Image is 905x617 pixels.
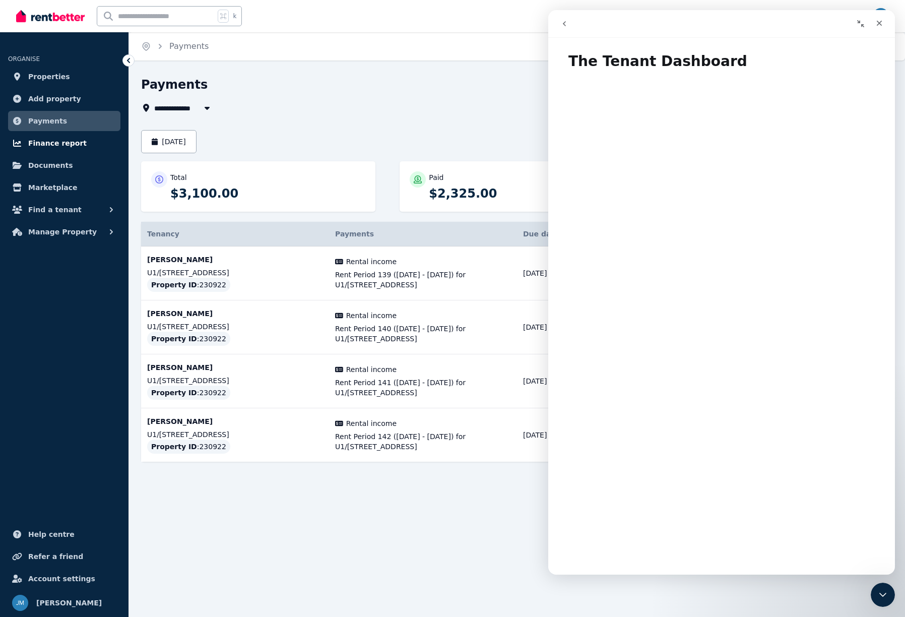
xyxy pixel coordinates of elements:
[28,181,77,194] span: Marketplace
[8,89,120,109] a: Add property
[335,324,511,344] span: Rent Period 140 ([DATE] - [DATE]) for U1/[STREET_ADDRESS]
[28,115,67,127] span: Payments
[147,255,323,265] p: [PERSON_NAME]
[429,186,624,202] p: $2,325.00
[233,12,236,20] span: k
[871,583,895,607] iframe: Intercom live chat
[147,376,323,386] p: U1/[STREET_ADDRESS]
[141,130,197,153] button: [DATE]
[129,32,221,60] nav: Breadcrumb
[28,573,95,585] span: Account settings
[151,334,197,344] span: Property ID
[28,528,75,540] span: Help centre
[147,362,323,373] p: [PERSON_NAME]
[335,230,374,238] span: Payments
[517,246,585,300] td: [DATE]
[147,386,230,400] div: : 230922
[8,546,120,567] a: Refer a friend
[8,155,120,175] a: Documents
[141,222,329,246] th: Tenancy
[170,172,187,182] p: Total
[335,270,511,290] span: Rent Period 139 ([DATE] - [DATE]) for U1/[STREET_ADDRESS]
[8,133,120,153] a: Finance report
[12,595,28,611] img: Jay Majithia
[147,416,323,426] p: [PERSON_NAME]
[8,55,40,63] span: ORGANISE
[346,418,397,428] span: Rental income
[8,67,120,87] a: Properties
[147,322,323,332] p: U1/[STREET_ADDRESS]
[517,300,585,354] td: [DATE]
[28,550,83,563] span: Refer a friend
[335,431,511,452] span: Rent Period 142 ([DATE] - [DATE]) for U1/[STREET_ADDRESS]
[147,308,323,319] p: [PERSON_NAME]
[517,222,585,246] th: Due date
[151,388,197,398] span: Property ID
[346,257,397,267] span: Rental income
[151,280,197,290] span: Property ID
[28,226,97,238] span: Manage Property
[8,569,120,589] a: Account settings
[28,93,81,105] span: Add property
[346,364,397,375] span: Rental income
[8,222,120,242] button: Manage Property
[36,597,102,609] span: [PERSON_NAME]
[429,172,443,182] p: Paid
[28,137,87,149] span: Finance report
[28,204,82,216] span: Find a tenant
[8,111,120,131] a: Payments
[28,159,73,171] span: Documents
[873,8,889,24] img: Jay Majithia
[517,408,585,462] td: [DATE]
[147,440,230,454] div: : 230922
[141,77,208,93] h1: Payments
[170,186,365,202] p: $3,100.00
[147,429,323,440] p: U1/[STREET_ADDRESS]
[151,442,197,452] span: Property ID
[346,311,397,321] span: Rental income
[16,9,85,24] img: RentBetter
[147,332,230,346] div: : 230922
[335,378,511,398] span: Rent Period 141 ([DATE] - [DATE]) for U1/[STREET_ADDRESS]
[517,354,585,408] td: [DATE]
[548,10,895,575] iframe: Intercom live chat
[8,524,120,544] a: Help centre
[147,278,230,292] div: : 230922
[8,177,120,198] a: Marketplace
[8,200,120,220] button: Find a tenant
[147,268,323,278] p: U1/[STREET_ADDRESS]
[28,71,70,83] span: Properties
[169,41,209,51] a: Payments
